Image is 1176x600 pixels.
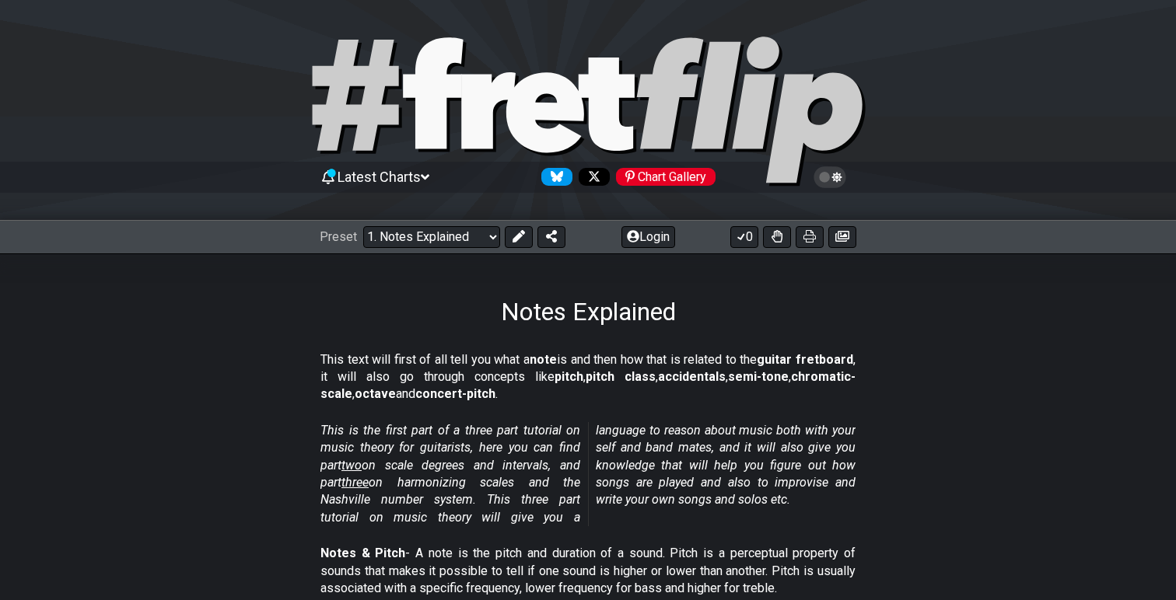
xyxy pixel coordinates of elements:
[530,352,557,367] strong: note
[320,423,856,525] em: This is the first part of a three part tutorial on music theory for guitarists, here you can find...
[555,369,583,384] strong: pitch
[572,168,610,186] a: Follow #fretflip at X
[537,226,565,248] button: Share Preset
[355,386,396,401] strong: octave
[501,297,676,326] h1: Notes Explained
[363,226,500,248] select: Preset
[730,226,758,248] button: 0
[757,352,853,367] strong: guitar fretboard
[415,386,495,401] strong: concert-pitch
[621,226,675,248] button: Login
[828,226,856,248] button: Create image
[658,369,726,384] strong: accidentals
[505,226,533,248] button: Edit Preset
[586,369,656,384] strong: pitch class
[610,168,716,186] a: #fretflip at Pinterest
[616,168,716,186] div: Chart Gallery
[320,351,856,403] p: This text will first of all tell you what a is and then how that is related to the , it will also...
[320,229,357,244] span: Preset
[821,170,839,184] span: Toggle light / dark theme
[320,545,856,597] p: - A note is the pitch and duration of a sound. Pitch is a perceptual property of sounds that make...
[728,369,789,384] strong: semi-tone
[320,546,405,560] strong: Notes & Pitch
[338,169,421,185] span: Latest Charts
[763,226,791,248] button: Toggle Dexterity for all fretkits
[341,475,369,490] span: three
[535,168,572,186] a: Follow #fretflip at Bluesky
[341,458,362,473] span: two
[796,226,824,248] button: Print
